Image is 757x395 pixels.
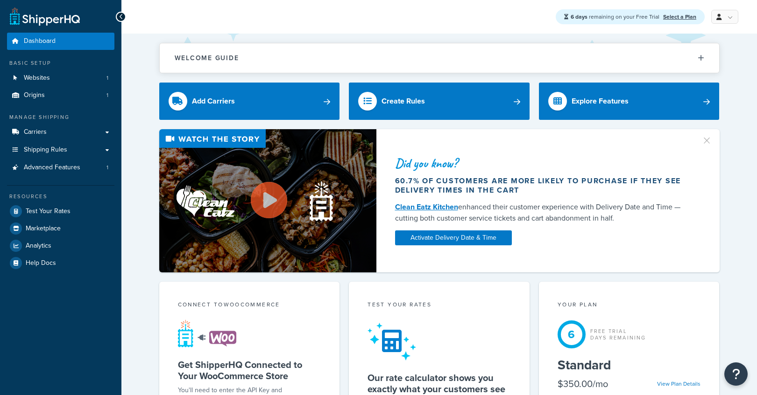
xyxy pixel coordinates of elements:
[368,372,511,395] h5: Our rate calculator shows you exactly what your customers see
[558,358,701,373] h5: Standard
[192,95,235,108] div: Add Carriers
[159,83,340,120] a: Add Carriers
[24,146,67,154] span: Shipping Rules
[7,59,114,67] div: Basic Setup
[7,113,114,121] div: Manage Shipping
[7,159,114,176] a: Advanced Features1
[539,83,720,120] a: Explore Features
[7,69,114,87] li: Websites
[24,164,80,172] span: Advanced Features
[572,95,629,108] div: Explore Features
[24,91,45,99] span: Origins
[7,159,114,176] li: Advanced Features
[571,13,661,21] span: remaining on your Free Trial
[7,124,114,141] a: Carriers
[558,300,701,311] div: Your Plan
[7,69,114,87] a: Websites1
[24,37,56,45] span: Dashboard
[159,129,376,272] img: Video thumbnail
[395,201,458,212] a: Clean Eatz Kitchen
[106,91,108,99] span: 1
[26,259,56,267] span: Help Docs
[657,380,700,388] a: View Plan Details
[724,362,748,386] button: Open Resource Center
[7,203,114,220] a: Test Your Rates
[663,13,696,21] a: Select a Plan
[7,193,114,201] div: Resources
[349,83,530,120] a: Create Rules
[26,242,51,250] span: Analytics
[558,377,608,390] div: $350.00/mo
[382,95,425,108] div: Create Rules
[395,176,690,195] div: 60.7% of customers are more likely to purchase if they see delivery times in the cart
[7,255,114,271] a: Help Docs
[7,220,114,237] a: Marketplace
[7,33,114,50] a: Dashboard
[175,55,239,62] h2: Welcome Guide
[558,320,586,348] div: 6
[368,300,511,311] div: Test your rates
[590,328,646,341] div: Free Trial Days Remaining
[26,225,61,233] span: Marketplace
[178,359,321,381] h5: Get ShipperHQ Connected to Your WooCommerce Store
[7,141,114,159] a: Shipping Rules
[178,300,321,311] div: Connect to WooCommerce
[7,87,114,104] li: Origins
[24,128,47,136] span: Carriers
[106,74,108,82] span: 1
[571,13,587,21] strong: 6 days
[24,74,50,82] span: Websites
[395,201,690,224] div: enhanced their customer experience with Delivery Date and Time — cutting both customer service ti...
[395,230,512,245] a: Activate Delivery Date & Time
[7,87,114,104] a: Origins1
[7,237,114,254] a: Analytics
[160,43,719,73] button: Welcome Guide
[395,157,690,170] div: Did you know?
[106,164,108,172] span: 1
[178,319,236,347] img: connect-shq-woo-43c21eb1.svg
[26,208,71,215] span: Test Your Rates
